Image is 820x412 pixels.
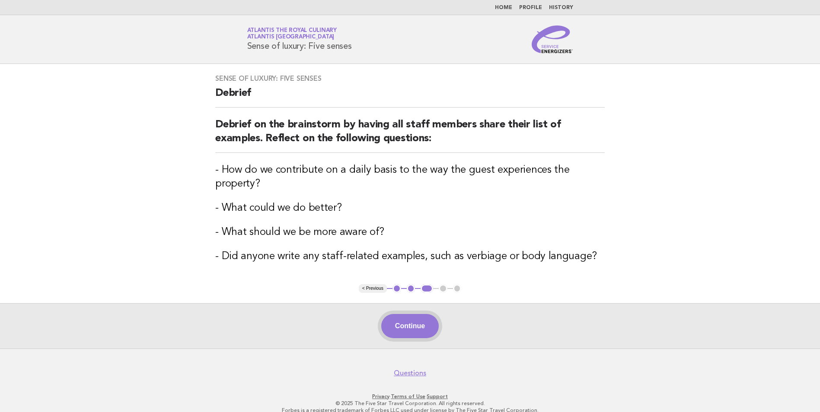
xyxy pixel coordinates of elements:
h3: - What could we do better? [215,201,605,215]
a: Profile [519,5,542,10]
h3: - How do we contribute on a daily basis to the way the guest experiences the property? [215,163,605,191]
a: Questions [394,369,426,377]
img: Service Energizers [532,25,573,53]
a: Terms of Use [391,393,425,399]
a: History [549,5,573,10]
button: < Previous [359,284,387,293]
h2: Debrief [215,86,605,108]
p: © 2025 The Five Star Travel Corporation. All rights reserved. [146,400,675,407]
a: Privacy [372,393,389,399]
h3: - Did anyone write any staff-related examples, such as verbiage or body language? [215,250,605,263]
h1: Sense of luxury: Five senses [247,28,352,51]
h3: - What should we be more aware of? [215,225,605,239]
button: Continue [381,314,439,338]
h3: Sense of luxury: Five senses [215,74,605,83]
button: 2 [407,284,415,293]
a: Home [495,5,512,10]
a: Atlantis the Royal CulinaryAtlantis [GEOGRAPHIC_DATA] [247,28,337,40]
h2: Debrief on the brainstorm by having all staff members share their list of examples. Reflect on th... [215,118,605,153]
button: 1 [392,284,401,293]
p: · · [146,393,675,400]
a: Support [427,393,448,399]
span: Atlantis [GEOGRAPHIC_DATA] [247,35,335,40]
button: 3 [421,284,433,293]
